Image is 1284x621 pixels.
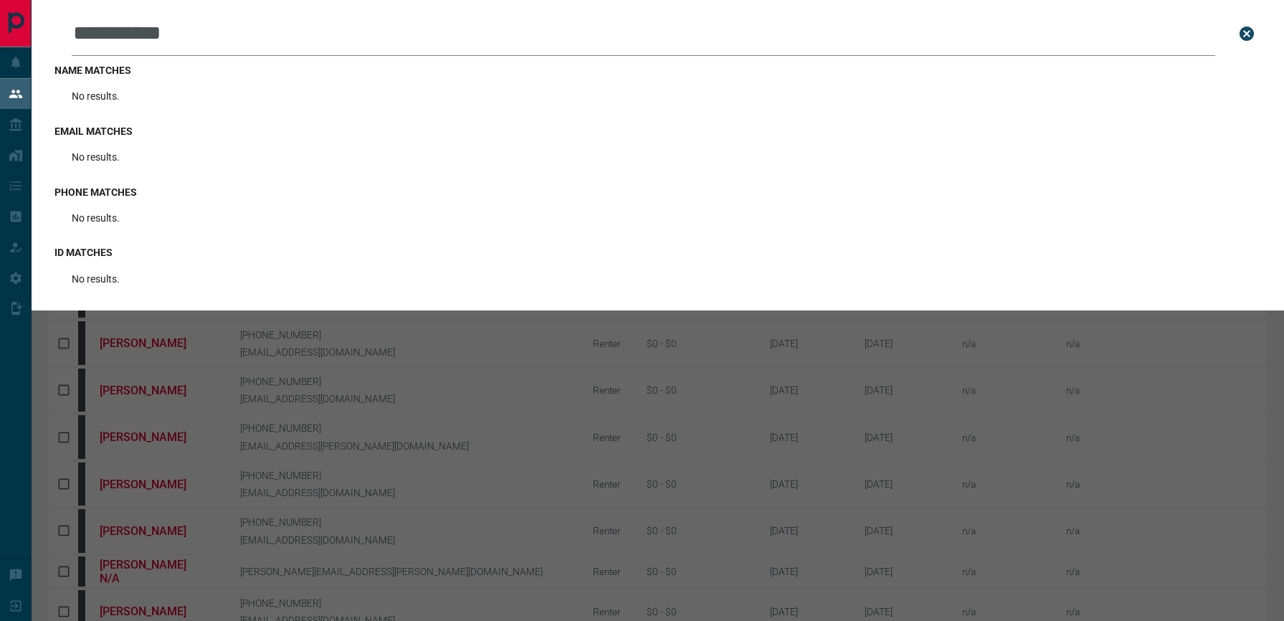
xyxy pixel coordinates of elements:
h3: email matches [54,125,1261,137]
p: No results. [72,151,120,163]
p: No results. [72,273,120,285]
h3: phone matches [54,186,1261,198]
h3: id matches [54,247,1261,258]
p: No results. [72,212,120,224]
button: close search bar [1232,19,1261,48]
h3: name matches [54,65,1261,76]
p: No results. [72,90,120,102]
